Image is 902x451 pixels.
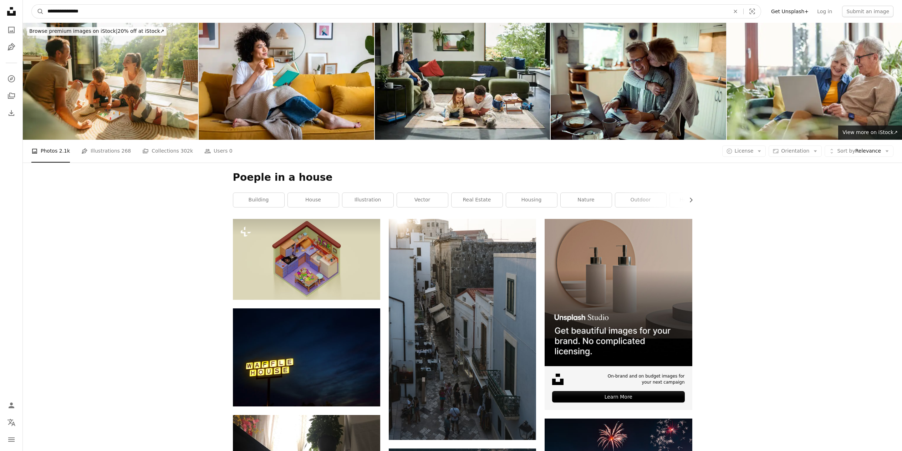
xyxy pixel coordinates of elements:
span: View more on iStock ↗ [842,129,898,135]
a: Log in [813,6,836,17]
a: Browse premium images on iStock|20% off at iStock↗ [23,23,171,40]
span: 268 [122,147,131,155]
a: Log in / Sign up [4,398,19,412]
a: building [233,193,284,207]
button: License [722,145,766,157]
span: Browse premium images on iStock | [29,28,117,34]
a: real estate [452,193,503,207]
a: outdoor [615,193,666,207]
a: home decor [670,193,721,207]
img: Online Shopping [551,23,726,140]
img: Senior couple using laptop while sitting on sofa in living room at home [727,23,902,140]
span: Orientation [781,148,809,154]
a: Illustrations [4,40,19,54]
a: Download History [4,106,19,120]
span: Sort by [837,148,855,154]
h1: Poeple in a house [233,171,692,184]
a: Users 0 [204,140,233,163]
button: Search Unsplash [32,5,44,18]
a: Isometric kitchen view with people sleeping on table. [233,256,380,262]
img: file-1631678316303-ed18b8b5cb9cimage [552,374,564,385]
img: people walking on sidewalk near building during daytime [389,219,536,440]
div: Learn More [552,391,684,403]
button: Menu [4,432,19,447]
span: License [735,148,754,154]
a: vector [397,193,448,207]
button: Clear [728,5,743,18]
span: 20% off at iStock ↗ [29,28,164,34]
span: On-brand and on budget images for your next campaign [603,373,684,385]
a: house [288,193,339,207]
button: Language [4,415,19,430]
form: Find visuals sitewide [31,4,761,19]
img: father and daughter spending quality time together [375,23,550,140]
a: Collections 302k [142,140,193,163]
span: Relevance [837,148,881,155]
img: Isometric kitchen view with people sleeping on table. [233,219,380,300]
button: Orientation [769,145,822,157]
a: View more on iStock↗ [838,125,902,140]
img: Pensive relaxed African american woman reading a book at home, drinking coffee sitting on the cou... [199,23,374,140]
a: Illustrations 268 [81,140,131,163]
button: Sort byRelevance [825,145,893,157]
a: housing [506,193,557,207]
button: Submit an image [842,6,893,17]
a: a sign at night [233,354,380,360]
a: Photos [4,23,19,37]
a: Explore [4,72,19,86]
a: On-brand and on budget images for your next campaignLearn More [545,219,692,410]
img: file-1715714113747-b8b0561c490eimage [545,219,692,366]
button: Visual search [744,5,761,18]
img: Playing board games together [23,23,198,140]
a: illustration [342,193,393,207]
a: Get Unsplash+ [767,6,813,17]
span: 0 [229,147,233,155]
a: nature [561,193,612,207]
img: a sign at night [233,308,380,406]
a: people walking on sidewalk near building during daytime [389,326,536,332]
a: Home — Unsplash [4,4,19,20]
a: Collections [4,89,19,103]
span: 302k [180,147,193,155]
button: scroll list to the right [684,193,692,207]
